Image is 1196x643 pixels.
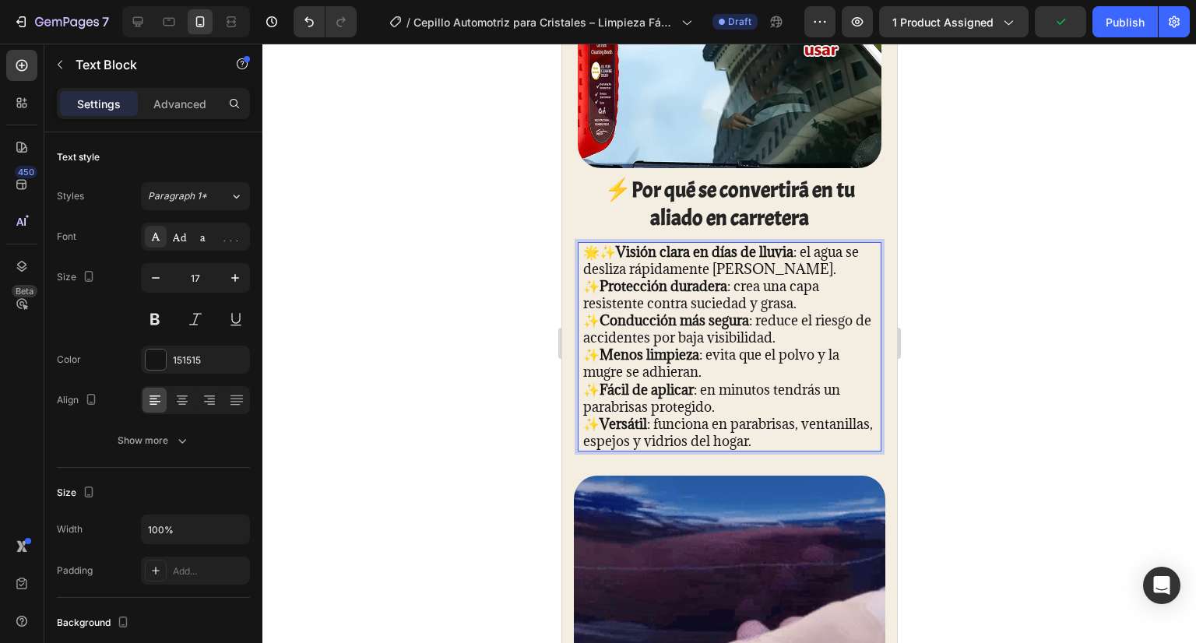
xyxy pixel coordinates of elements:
div: Align [57,390,100,411]
span: Cepillo Automotriz para Cristales – Limpieza Fácil y Sin Esfuerzo en Tu Parabrisas [413,14,675,30]
div: Text style [57,150,100,164]
iframe: Design area [562,44,897,643]
span: Paragraph 1* [148,189,207,203]
p: Settings [77,96,121,112]
div: Size [57,483,98,504]
div: 151515 [173,353,246,367]
div: Background [57,613,132,634]
div: Beta [12,285,37,297]
div: Undo/Redo [294,6,357,37]
p: Advanced [153,96,206,112]
span: 1 product assigned [892,14,994,30]
button: Paragraph 1* [141,182,250,210]
div: Add... [173,564,246,578]
button: 1 product assigned [879,6,1029,37]
div: Padding [57,564,93,578]
div: Adamina [173,230,246,244]
div: Open Intercom Messenger [1143,567,1180,604]
button: Show more [57,427,250,455]
span: / [406,14,410,30]
p: 7 [102,12,109,31]
button: Publish [1092,6,1158,37]
div: 450 [15,166,37,178]
div: Width [57,522,83,536]
div: Color [57,353,81,367]
div: Publish [1106,14,1145,30]
span: Draft [728,15,751,29]
input: Auto [142,515,249,543]
div: Styles [57,189,84,203]
div: Show more [118,433,190,448]
button: 7 [6,6,116,37]
div: Font [57,230,76,244]
div: Size [57,267,98,288]
p: Text Block [76,55,208,74]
